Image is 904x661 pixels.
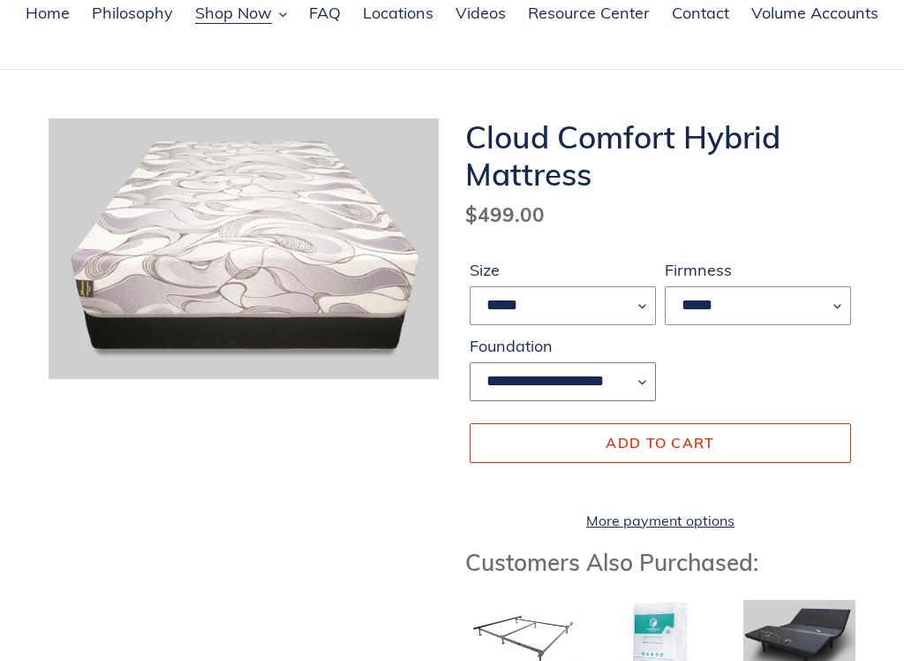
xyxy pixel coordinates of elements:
a: Locations [354,1,442,27]
span: Videos [456,3,506,24]
span: Philosophy [92,3,173,24]
a: Philosophy [83,1,182,27]
span: Home [26,3,70,24]
span: FAQ [309,3,341,24]
button: Shop Now [186,1,296,27]
label: Foundation [470,334,656,358]
h1: Cloud Comfort Hybrid Mattress [465,118,855,193]
a: Resource Center [519,1,659,27]
span: Add to cart [606,434,714,452]
span: Volume Accounts [751,3,878,24]
span: Resource Center [528,3,650,24]
span: Shop Now [195,3,272,24]
label: Firmness [665,258,851,282]
a: Contact [663,1,738,27]
a: Volume Accounts [742,1,887,27]
span: Contact [672,3,729,24]
span: Locations [363,3,433,24]
label: Size [470,258,656,282]
a: Home [17,1,79,27]
h3: Customers Also Purchased: [465,549,855,576]
button: Add to cart [470,423,851,462]
span: $499.00 [465,201,545,227]
a: Videos [447,1,515,27]
a: FAQ [300,1,350,27]
a: More payment options [470,510,851,531]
